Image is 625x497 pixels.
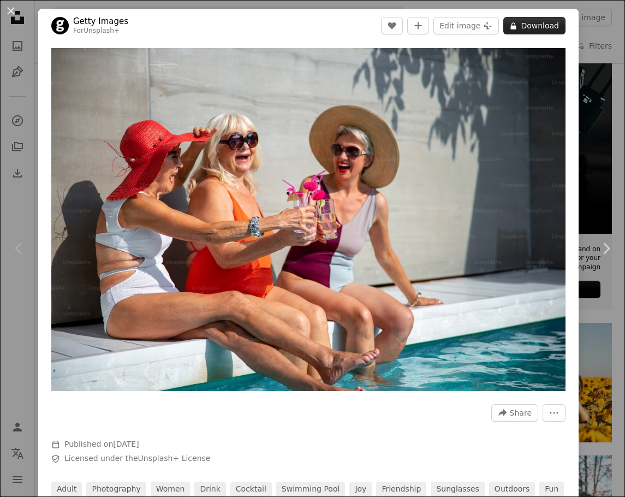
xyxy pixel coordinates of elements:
button: Share this image [491,404,538,422]
a: Unsplash+ License [138,454,211,463]
button: Zoom in on this image [51,48,566,391]
a: Next [587,196,625,301]
a: photography [86,482,146,497]
a: Getty Images [73,16,128,27]
a: outdoors [489,482,535,497]
a: friendship [376,482,426,497]
a: Unsplash+ [84,27,120,34]
a: joy [349,482,372,497]
a: sunglasses [431,482,484,497]
a: adult [51,482,82,497]
a: swimming pool [276,482,346,497]
button: Add to Collection [407,17,429,34]
img: Go to Getty Images's profile [51,17,69,34]
button: Edit image [433,17,499,34]
a: drink [194,482,225,497]
time: May 3, 2023 at 3:41:05 PM GMT+2 [113,440,139,448]
button: Like [381,17,403,34]
span: Share [510,405,532,421]
div: For [73,27,128,35]
span: Published on [64,440,139,448]
img: Cheerful senior ladies enjoying drinks at the swimming pool stock photo [51,48,566,391]
a: fun [539,482,564,497]
button: More Actions [543,404,566,422]
a: cocktail [230,482,272,497]
span: Licensed under the [64,453,210,464]
button: Download [503,17,566,34]
a: women [151,482,191,497]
